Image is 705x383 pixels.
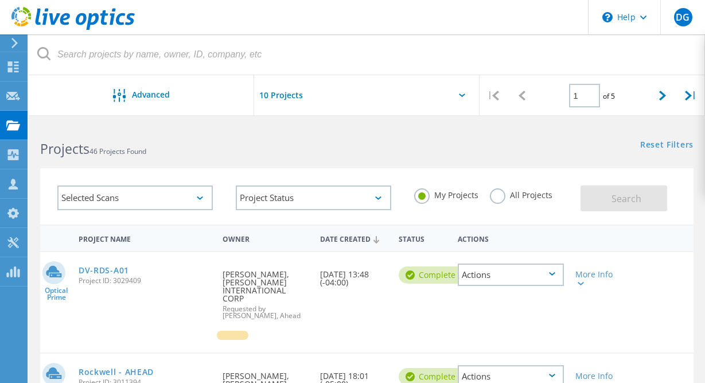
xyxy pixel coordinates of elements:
label: All Projects [490,188,552,199]
span: Optical Prime [40,287,73,301]
div: Date Created [314,227,393,249]
a: Live Optics Dashboard [11,24,135,32]
div: Actions [452,227,570,249]
div: Selected Scans [57,185,213,210]
div: [PERSON_NAME], [PERSON_NAME] INTERNATIONAL CORP [217,252,315,331]
span: DG [676,13,690,22]
div: [DATE] 13:48 (-04:00) [314,252,393,298]
a: Reset Filters [640,141,694,150]
label: My Projects [414,188,478,199]
div: More Info [575,270,616,287]
a: Rockwell - AHEAD [79,368,154,376]
span: Project ID: 3029409 [79,277,211,284]
span: 46 Projects Found [89,146,146,156]
span: of 5 [603,91,615,101]
span: Advanced [132,91,170,99]
b: Projects [40,140,89,158]
div: Project Name [73,227,217,249]
div: Status [393,227,452,249]
div: | [480,75,508,116]
div: Complete [399,266,467,284]
a: DV-RDS-A01 [79,266,129,274]
button: Search [581,185,667,211]
span: Requested by [PERSON_NAME], Ahead [223,305,309,319]
div: Actions [458,264,564,286]
div: Owner [217,227,315,249]
div: Project Status [236,185,391,210]
svg: \n [602,12,613,22]
div: | [677,75,705,116]
span: Search [611,192,641,205]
